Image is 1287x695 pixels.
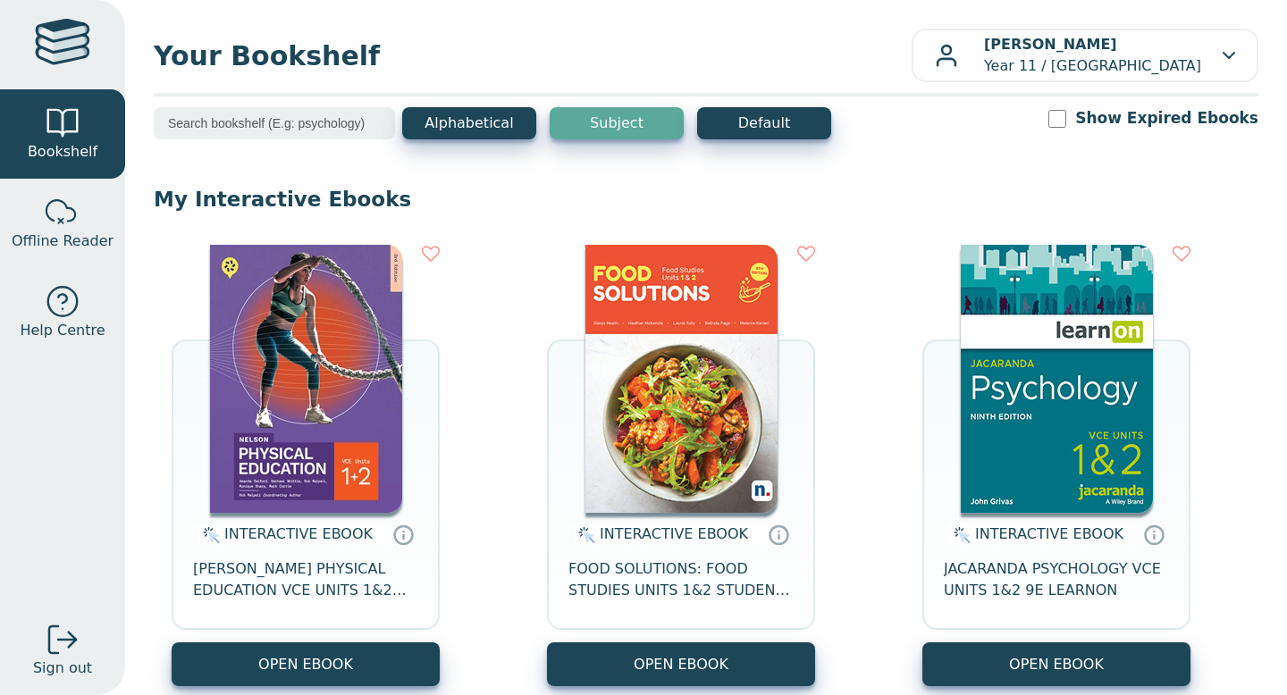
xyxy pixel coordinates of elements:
[984,36,1117,53] b: [PERSON_NAME]
[224,525,373,542] span: INTERACTIVE EBOOK
[154,186,1258,213] p: My Interactive Ebooks
[33,657,92,679] span: Sign out
[961,245,1153,513] img: 5dbb8fc4-eac2-4bdb-8cd5-a7394438c953.jpg
[198,524,220,546] img: interactive.svg
[948,524,971,546] img: interactive.svg
[944,558,1169,601] span: JACARANDA PSYCHOLOGY VCE UNITS 1&2 9E LEARNON
[568,558,794,601] span: FOOD SOLUTIONS: FOOD STUDIES UNITS 1&2 STUDENT EBOOK 5E
[975,525,1123,542] span: INTERACTIVE EBOOK
[193,558,418,601] span: [PERSON_NAME] PHYSICAL EDUCATION VCE UNITS 1&2 MINDTAP 3E
[12,230,114,252] span: Offline Reader
[573,524,595,546] img: interactive.svg
[922,642,1190,686] button: OPEN EBOOK
[984,34,1201,77] p: Year 11 / [GEOGRAPHIC_DATA]
[547,642,815,686] button: OPEN EBOOK
[697,107,831,139] button: Default
[402,107,536,139] button: Alphabetical
[154,107,395,139] input: Search bookshelf (E.g: psychology)
[1075,107,1258,130] label: Show Expired Ebooks
[28,141,97,163] span: Bookshelf
[600,525,748,542] span: INTERACTIVE EBOOK
[172,642,440,686] button: OPEN EBOOK
[550,107,684,139] button: Subject
[768,523,789,545] a: Interactive eBooks are accessed online via the publisher’s portal. They contain interactive resou...
[585,245,778,513] img: 5d78d845-82a8-4dde-873c-24aec895b2d5.jpg
[392,523,414,545] a: Interactive eBooks are accessed online via the publisher’s portal. They contain interactive resou...
[20,320,105,341] span: Help Centre
[1143,523,1165,545] a: Interactive eBooks are accessed online via the publisher’s portal. They contain interactive resou...
[210,245,402,513] img: c896ff06-7200-444a-bb61-465266640f60.jpg
[154,36,912,76] span: Your Bookshelf
[912,29,1258,82] button: [PERSON_NAME]Year 11 / [GEOGRAPHIC_DATA]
